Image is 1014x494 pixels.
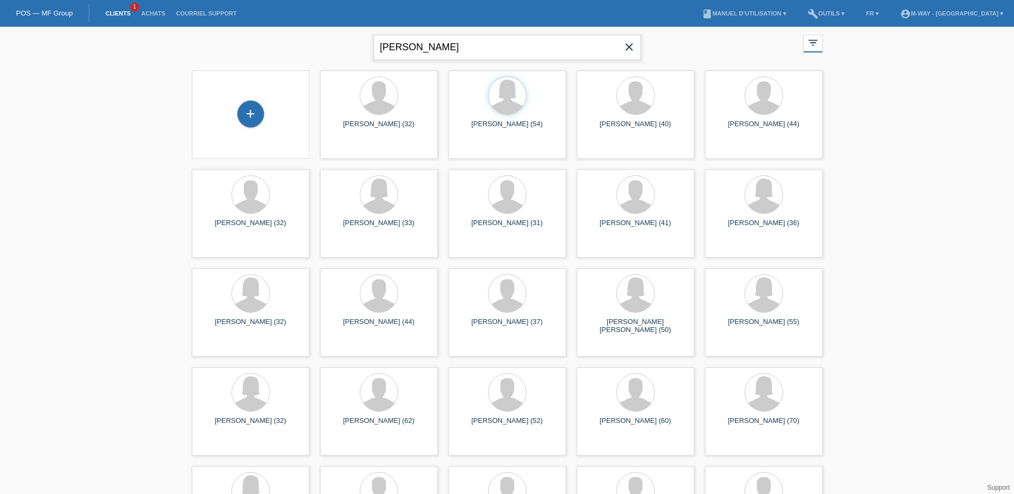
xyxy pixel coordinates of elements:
div: [PERSON_NAME] (41) [585,219,686,236]
div: [PERSON_NAME] (62) [329,416,429,434]
div: [PERSON_NAME] (60) [585,416,686,434]
i: build [808,9,818,19]
div: [PERSON_NAME] (40) [585,120,686,137]
a: bookManuel d’utilisation ▾ [696,10,792,17]
div: Enregistrer le client [238,105,264,123]
div: [PERSON_NAME] (32) [200,416,301,434]
div: [PERSON_NAME] (32) [200,219,301,236]
i: close [623,41,636,53]
a: Achats [136,10,171,17]
div: [PERSON_NAME] (70) [714,416,814,434]
div: [PERSON_NAME] (31) [457,219,558,236]
div: [PERSON_NAME] (37) [457,318,558,335]
div: [PERSON_NAME] (36) [714,219,814,236]
div: [PERSON_NAME] (33) [329,219,429,236]
a: FR ▾ [861,10,884,17]
a: buildOutils ▾ [802,10,850,17]
a: Courriel Support [171,10,242,17]
div: [PERSON_NAME] (44) [329,318,429,335]
a: POS — MF Group [16,9,73,17]
input: Recherche... [374,35,641,60]
i: account_circle [900,9,911,19]
a: Support [987,484,1010,491]
div: [PERSON_NAME] (55) [714,318,814,335]
div: [PERSON_NAME] (44) [714,120,814,137]
i: filter_list [807,37,819,49]
div: [PERSON_NAME] (32) [329,120,429,137]
a: Clients [100,10,136,17]
div: [PERSON_NAME] (52) [457,416,558,434]
span: 1 [130,3,139,12]
div: [PERSON_NAME] [PERSON_NAME] (50) [585,318,686,335]
i: book [702,9,713,19]
div: [PERSON_NAME] (32) [200,318,301,335]
div: [PERSON_NAME] (54) [457,120,558,137]
a: account_circlem-way - [GEOGRAPHIC_DATA] ▾ [895,10,1009,17]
